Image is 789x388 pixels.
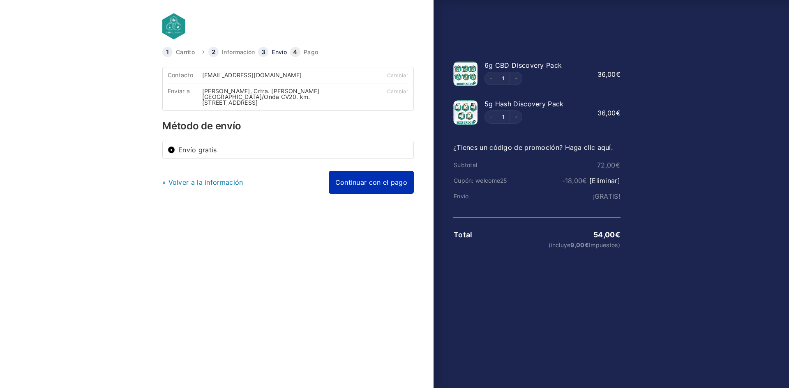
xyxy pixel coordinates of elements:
span: € [616,161,620,169]
span: 5g Hash Discovery Pack [484,100,564,108]
button: Increment [510,72,522,85]
a: ¿Tienes un código de promoción? Haga clic aquí. [453,143,613,152]
th: Total [453,231,509,239]
button: Increment [510,111,522,123]
a: Edit [497,115,510,119]
a: Carrito [176,49,195,55]
a: Pago [304,49,318,55]
a: [Eliminar] [589,177,620,185]
span: € [615,230,620,239]
a: Cambiar [387,88,408,94]
span: € [616,70,621,78]
th: Envío [453,193,509,200]
button: Decrement [485,72,497,85]
span: 18,00 [565,177,587,185]
h3: Método de envío [162,121,414,131]
td: - [509,177,621,184]
span: € [616,109,621,117]
label: Envío gratis [178,147,408,153]
a: « Volver a la información [162,178,243,186]
span: € [582,177,587,185]
span: € [585,241,589,248]
a: Información [222,49,255,55]
td: ¡GRATIS! [509,193,621,200]
bdi: 72,00 [597,161,620,169]
span: 6g CBD Discovery Pack [484,61,562,69]
bdi: 36,00 [598,70,621,78]
div: Envíar a [168,88,202,106]
th: Subtotal [453,162,509,168]
a: Envío [272,49,287,55]
small: (incluye Impuestos) [510,242,620,248]
th: Cupón: welcome25 [453,177,509,184]
a: Continuar con el pago [329,171,414,194]
div: [PERSON_NAME], Crtra. [PERSON_NAME][GEOGRAPHIC_DATA]/Onda CV20, km. [STREET_ADDRESS] [202,88,369,106]
button: Decrement [485,111,497,123]
bdi: 36,00 [598,109,621,117]
a: Cambiar [387,72,408,78]
bdi: 54,00 [593,230,620,239]
span: 9,00 [570,241,589,248]
a: Edit [497,76,510,81]
div: [EMAIL_ADDRESS][DOMAIN_NAME] [202,72,307,78]
div: Contacto [168,72,202,78]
